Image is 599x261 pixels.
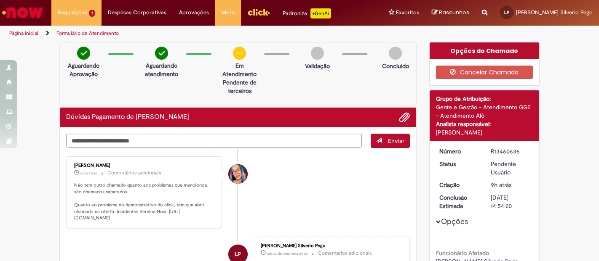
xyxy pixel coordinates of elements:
[80,171,97,176] span: 23m atrás
[267,251,308,256] time: 29/08/2025 15:51:23
[432,9,469,17] a: Rascunhos
[436,66,533,79] button: Cancelar Chamado
[436,120,533,128] div: Analista responsável:
[267,251,308,256] span: cerca de uma hora atrás
[491,181,530,189] div: 29/08/2025 07:58:09
[228,164,248,184] div: Maira Priscila Da Silva Arnaldo
[1,4,44,21] img: ServiceNow
[155,47,168,60] img: check-circle-green.png
[63,61,104,78] p: Aguardando Aprovação
[179,8,209,17] span: Aprovações
[310,8,331,18] p: +GenAi
[516,9,593,16] span: [PERSON_NAME] Silverio Pego
[382,62,409,70] p: Concluído
[89,10,95,17] span: 1
[283,8,331,18] div: Padroniza
[56,30,119,37] a: Formulário de Atendimento
[80,171,97,176] time: 29/08/2025 16:24:03
[389,47,402,60] img: img-circle-grey.png
[399,112,410,123] button: Adicionar anexos
[74,182,214,221] p: Não tem outro chamado quanto aos problemas que mencionou, são chamados separados. Quanto ao probl...
[388,137,404,145] span: Enviar
[141,61,182,78] p: Aguardando atendimento
[6,26,393,41] ul: Trilhas de página
[318,250,372,257] small: Comentários adicionais
[107,169,161,177] small: Comentários adicionais
[219,61,260,78] p: Em Atendimento
[247,6,270,18] img: click_logo_yellow_360x200.png
[491,181,511,189] span: 9h atrás
[433,160,485,168] dt: Status
[74,163,214,168] div: [PERSON_NAME]
[66,113,189,121] h2: Dúvidas Pagamento de Salário Histórico de tíquete
[491,193,530,210] div: [DATE] 14:54:20
[371,134,410,148] button: Enviar
[491,147,530,156] div: R13460636
[219,78,260,95] p: Pendente de terceiros
[439,8,469,16] span: Rascunhos
[222,8,235,17] span: More
[108,8,166,17] span: Despesas Corporativas
[311,47,324,60] img: img-circle-grey.png
[433,193,485,210] dt: Conclusão Estimada
[436,249,489,257] b: Funcionário Afetado
[233,47,246,60] img: circle-minus.png
[436,128,533,137] div: [PERSON_NAME]
[261,243,401,248] div: [PERSON_NAME] Silverio Pego
[491,160,530,177] div: Pendente Usuário
[305,62,330,70] p: Validação
[433,181,485,189] dt: Criação
[491,181,511,189] time: 29/08/2025 07:58:09
[66,134,362,148] textarea: Digite sua mensagem aqui...
[9,30,38,37] a: Página inicial
[430,42,540,59] div: Opções do Chamado
[436,95,533,103] div: Grupo de Atribuição:
[77,47,90,60] img: check-circle-green.png
[433,147,485,156] dt: Número
[436,103,533,120] div: Gente e Gestão - Atendimento GGE - Atendimento Alô
[396,8,419,17] span: Favoritos
[58,8,87,17] span: Requisições
[504,10,509,15] span: LP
